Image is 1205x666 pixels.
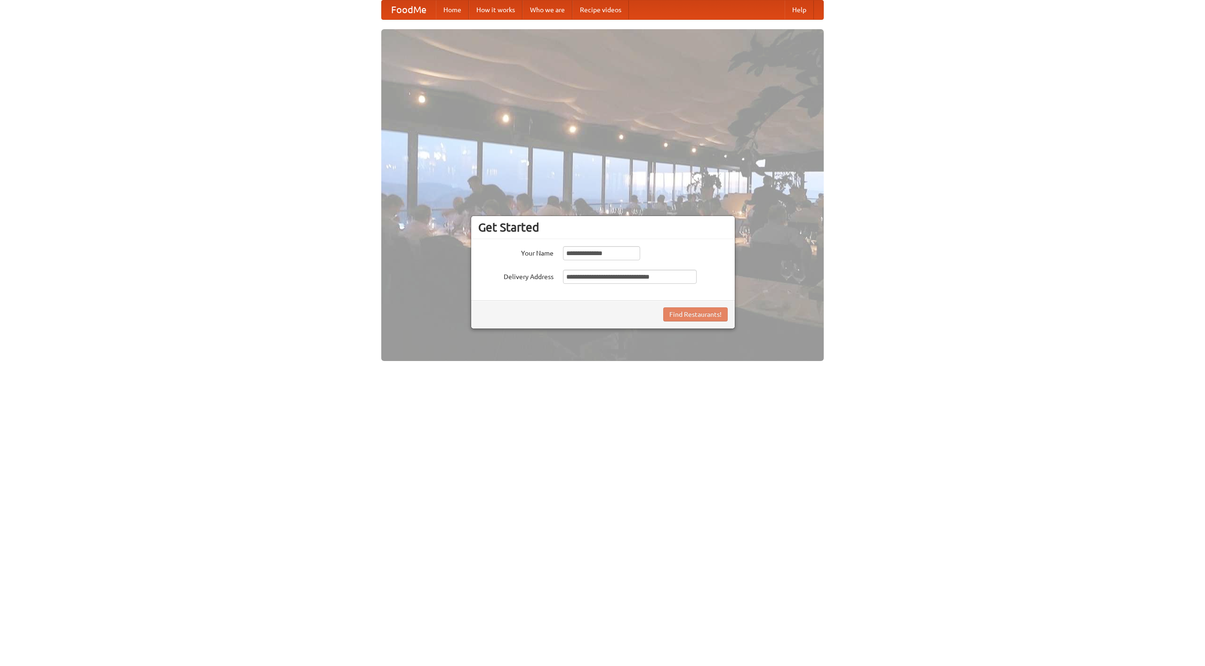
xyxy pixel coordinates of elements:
a: Home [436,0,469,19]
a: Who we are [522,0,572,19]
a: FoodMe [382,0,436,19]
button: Find Restaurants! [663,307,728,321]
label: Delivery Address [478,270,554,281]
label: Your Name [478,246,554,258]
a: Recipe videos [572,0,629,19]
a: Help [785,0,814,19]
h3: Get Started [478,220,728,234]
a: How it works [469,0,522,19]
